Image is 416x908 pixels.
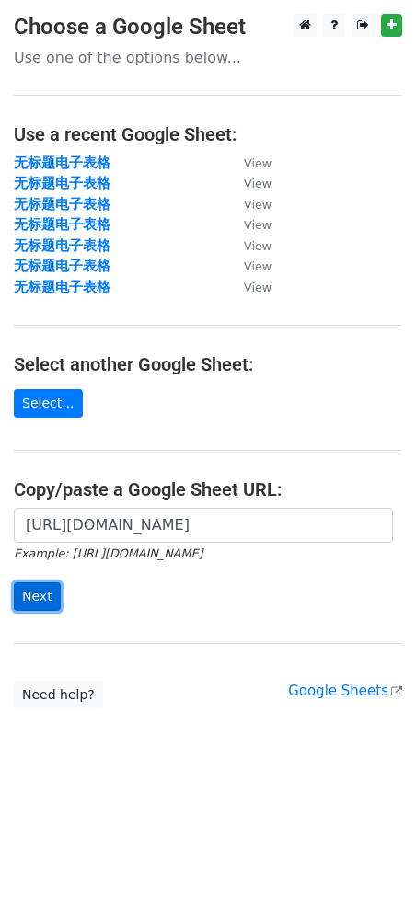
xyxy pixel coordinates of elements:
[244,198,272,212] small: View
[14,175,110,191] a: 无标题电子表格
[14,216,110,233] a: 无标题电子表格
[244,259,272,273] small: View
[14,196,110,213] a: 无标题电子表格
[225,237,272,254] a: View
[14,123,402,145] h4: Use a recent Google Sheet:
[14,508,393,543] input: Paste your Google Sheet URL here
[14,258,110,274] a: 无标题电子表格
[225,279,272,295] a: View
[244,239,272,253] small: View
[288,683,402,699] a: Google Sheets
[244,281,272,294] small: View
[14,14,402,40] h3: Choose a Google Sheet
[14,237,110,254] a: 无标题电子表格
[244,156,272,170] small: View
[14,389,83,418] a: Select...
[14,155,110,171] a: 无标题电子表格
[14,279,110,295] a: 无标题电子表格
[244,218,272,232] small: View
[225,196,272,213] a: View
[225,155,272,171] a: View
[225,175,272,191] a: View
[14,546,202,560] small: Example: [URL][DOMAIN_NAME]
[14,353,402,375] h4: Select another Google Sheet:
[14,582,61,611] input: Next
[225,258,272,274] a: View
[244,177,272,190] small: View
[14,681,103,709] a: Need help?
[14,478,402,500] h4: Copy/paste a Google Sheet URL:
[14,48,402,67] p: Use one of the options below...
[324,820,416,908] iframe: Chat Widget
[225,216,272,233] a: View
